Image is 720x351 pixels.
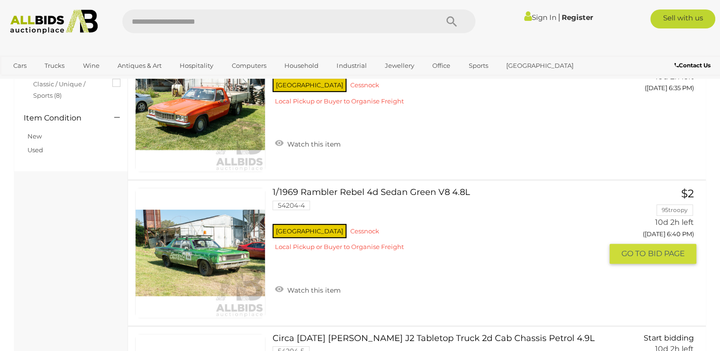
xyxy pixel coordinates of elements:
[524,13,556,22] a: Sign In
[77,58,106,74] a: Wine
[610,244,696,263] button: GO TOBID PAGE
[33,76,104,101] span: Classic / Unique / Sports (8)
[644,333,694,342] span: Start bidding
[617,42,696,97] a: $2,010 [PERSON_NAME] 10d 2h left ([DATE] 6:35 PM)
[650,9,715,28] a: Sell with us
[674,62,711,69] b: Contact Us
[278,58,325,74] a: Household
[173,58,219,74] a: Hospitality
[462,58,494,74] a: Sports
[285,140,341,148] span: Watch this item
[426,58,456,74] a: Office
[24,114,100,122] h4: Item Condition
[7,58,33,74] a: Cars
[330,58,373,74] a: Industrial
[111,58,168,74] a: Antiques & Art
[280,42,602,112] a: 4/1977 Holden HX One Tonner 2d Utility Mandarin Red V8 5.0L 54204-1 [GEOGRAPHIC_DATA] Cessnock Lo...
[5,9,102,34] img: Allbids.com.au
[27,132,42,140] a: New
[647,249,684,259] span: BID PAGE
[280,188,602,259] a: 1/1969 Rambler Rebel 4d Sedan Green V8 4.8L 54204-4 [GEOGRAPHIC_DATA] Cessnock Local Pickup or Bu...
[38,58,71,74] a: Trucks
[500,58,580,74] a: [GEOGRAPHIC_DATA]
[285,286,341,295] span: Watch this item
[621,249,647,259] span: GO TO
[226,58,273,74] a: Computers
[273,136,343,150] a: Watch this item
[562,13,593,22] a: Register
[617,188,696,265] a: $2 95troopy 10d 2h left ([DATE] 6:40 PM) GO TOBID PAGE
[681,187,694,200] span: $2
[428,9,475,33] button: Search
[674,60,713,71] a: Contact Us
[558,12,560,22] span: |
[27,146,43,154] a: Used
[379,58,420,74] a: Jewellery
[273,282,343,296] a: Watch this item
